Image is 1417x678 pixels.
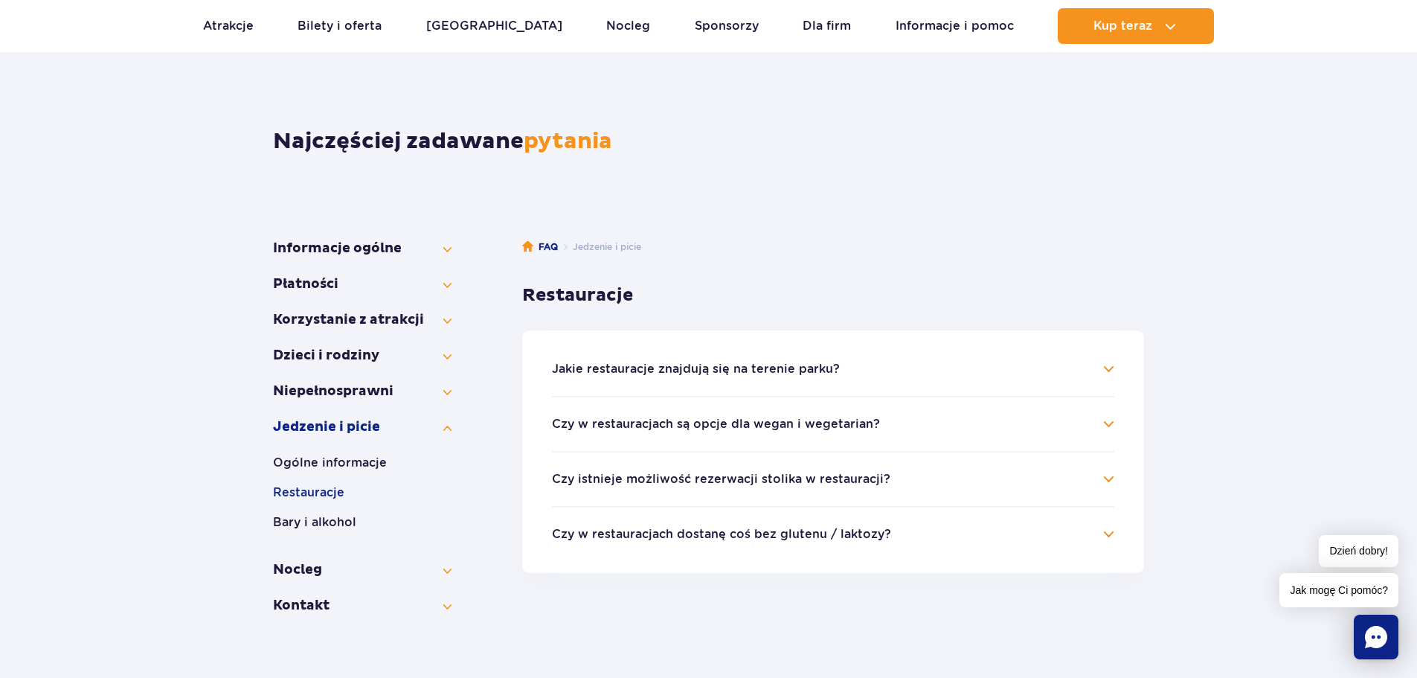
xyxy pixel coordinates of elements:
span: Jak mogę Ci pomóc? [1279,573,1398,607]
a: Nocleg [606,8,650,44]
div: Chat [1354,615,1398,659]
button: Jedzenie i picie [273,418,452,436]
button: Korzystanie z atrakcji [273,311,452,329]
button: Restauracje [273,484,452,502]
li: Jedzenie i picie [558,240,641,255]
button: Informacje ogólne [273,240,452,258]
a: Sponsorzy [695,8,759,44]
button: Czy istnieje możliwość rezerwacji stolika w restauracji? [552,473,890,486]
a: Dla firm [803,8,851,44]
a: Atrakcje [203,8,254,44]
button: Ogólne informacje [273,454,452,472]
a: [GEOGRAPHIC_DATA] [426,8,562,44]
button: Płatności [273,275,452,293]
span: pytania [524,127,612,155]
a: Bilety i oferta [298,8,382,44]
button: Kup teraz [1058,8,1214,44]
span: Dzień dobry! [1319,535,1398,567]
button: Niepełno­sprawni [273,383,452,400]
button: Czy w restauracjach dostanę coś bez glutenu / laktozy? [552,528,891,541]
button: Kontakt [273,597,452,615]
button: Dzieci i rodziny [273,347,452,365]
span: Kup teraz [1093,19,1152,33]
h1: Najczęściej zadawane [273,128,1144,155]
button: Czy w restauracjach są opcje dla wegan i wegetarian? [552,418,880,431]
button: Bary i alkohol [273,514,452,531]
button: Jakie restauracje znajdują się na terenie parku? [552,362,840,376]
a: FAQ [522,240,558,255]
button: Nocleg [273,561,452,579]
h3: Restauracje [522,284,1144,307]
a: Informacje i pomoc [896,8,1014,44]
